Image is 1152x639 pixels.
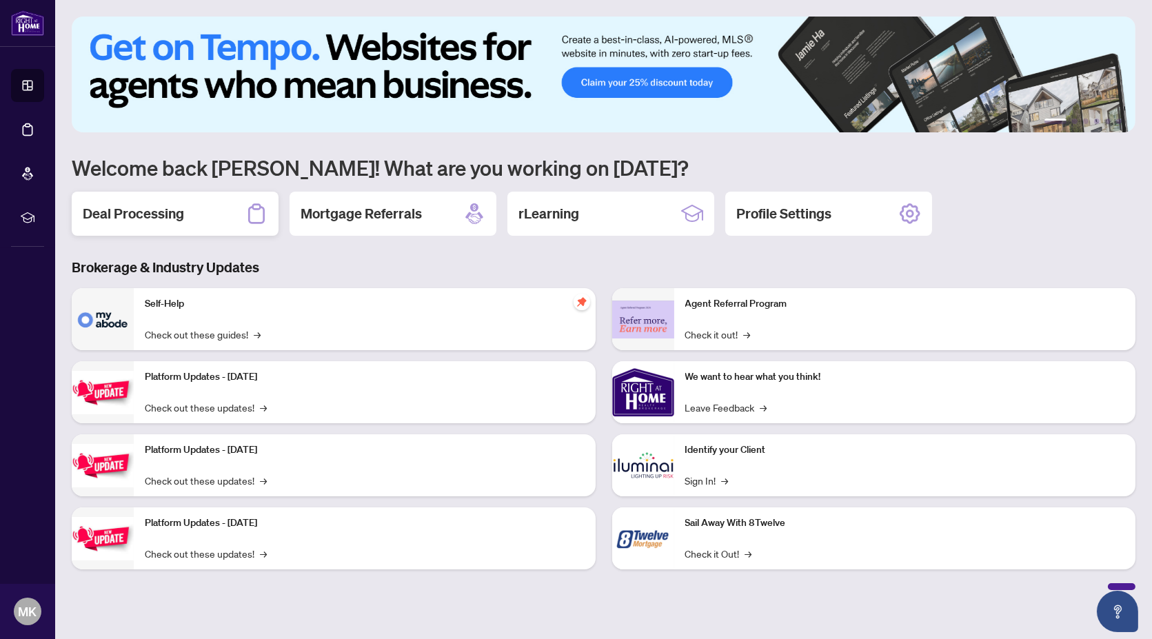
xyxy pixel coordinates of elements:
span: → [722,473,729,488]
span: → [260,473,267,488]
h2: Profile Settings [736,204,831,223]
span: → [260,400,267,415]
p: Platform Updates - [DATE] [145,516,585,531]
img: Identify your Client [612,434,674,496]
h2: rLearning [518,204,579,223]
button: 1 [1044,119,1067,124]
button: 4 [1094,119,1100,124]
a: Check it out!→ [685,327,751,342]
a: Check it Out!→ [685,546,752,561]
img: logo [11,10,44,36]
p: Self-Help [145,296,585,312]
button: Open asap [1097,591,1138,632]
button: 2 [1072,119,1078,124]
p: We want to hear what you think! [685,369,1125,385]
img: Slide 0 [72,17,1135,132]
a: Check out these guides!→ [145,327,261,342]
span: pushpin [574,294,590,310]
button: 5 [1105,119,1111,124]
span: → [744,327,751,342]
img: Agent Referral Program [612,301,674,338]
img: Platform Updates - July 21, 2025 [72,371,134,414]
h2: Deal Processing [83,204,184,223]
span: → [745,546,752,561]
p: Identify your Client [685,443,1125,458]
p: Platform Updates - [DATE] [145,369,585,385]
span: → [254,327,261,342]
span: → [760,400,767,415]
h3: Brokerage & Industry Updates [72,258,1135,277]
img: Sail Away With 8Twelve [612,507,674,569]
h2: Mortgage Referrals [301,204,422,223]
img: We want to hear what you think! [612,361,674,423]
img: Platform Updates - July 8, 2025 [72,444,134,487]
h1: Welcome back [PERSON_NAME]! What are you working on [DATE]? [72,154,1135,181]
a: Check out these updates!→ [145,400,267,415]
img: Platform Updates - June 23, 2025 [72,517,134,560]
img: Self-Help [72,288,134,350]
a: Leave Feedback→ [685,400,767,415]
span: MK [19,602,37,621]
a: Check out these updates!→ [145,546,267,561]
span: → [260,546,267,561]
p: Sail Away With 8Twelve [685,516,1125,531]
p: Platform Updates - [DATE] [145,443,585,458]
p: Agent Referral Program [685,296,1125,312]
a: Sign In!→ [685,473,729,488]
a: Check out these updates!→ [145,473,267,488]
button: 6 [1116,119,1122,124]
button: 3 [1083,119,1089,124]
